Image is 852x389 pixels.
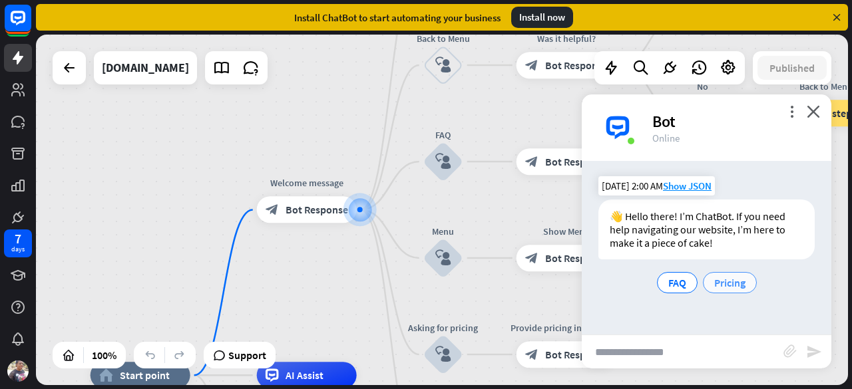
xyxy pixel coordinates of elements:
[102,51,189,84] div: chatbot.com
[11,245,25,254] div: days
[598,176,715,195] div: [DATE] 2:00 AM
[525,59,538,72] i: block_bot_response
[403,32,483,45] div: Back to Menu
[507,32,626,45] div: Was it helpful?
[598,199,815,259] div: 👋 Hello there! I’m ChatBot. If you need help navigating our website, I’m here to make it a piece ...
[88,344,120,366] div: 100%
[785,105,798,118] i: more_vert
[294,11,501,24] div: Install ChatBot to start automating your business
[525,348,538,361] i: block_bot_response
[757,56,827,80] button: Published
[668,276,686,289] span: FAQ
[783,344,797,358] i: block_attachment
[511,7,573,28] div: Install now
[435,154,451,170] i: block_user_input
[286,203,348,217] span: Bot Response
[525,155,538,168] i: block_bot_response
[99,368,113,382] i: home_2
[403,321,483,334] div: Asking for pricing
[545,59,608,72] span: Bot Response
[545,348,608,361] span: Bot Response
[663,80,743,94] div: No
[435,57,451,73] i: block_user_input
[435,346,451,362] i: block_user_input
[652,132,815,144] div: Online
[228,344,266,366] span: Support
[507,321,626,334] div: Provide pricing information
[4,229,32,257] a: 7 days
[545,155,608,168] span: Bot Response
[435,250,451,266] i: block_user_input
[806,344,822,360] i: send
[403,225,483,238] div: Menu
[652,111,815,132] div: Bot
[545,251,608,265] span: Bot Response
[714,276,745,289] span: Pricing
[286,368,323,382] span: AI Assist
[807,105,820,118] i: close
[525,251,538,265] i: block_bot_response
[247,177,367,190] div: Welcome message
[15,233,21,245] div: 7
[507,225,626,238] div: Show Menu
[663,180,712,192] span: Show JSON
[11,5,51,45] button: Open LiveChat chat widget
[266,203,279,217] i: block_bot_response
[120,368,170,382] span: Start point
[403,128,483,142] div: FAQ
